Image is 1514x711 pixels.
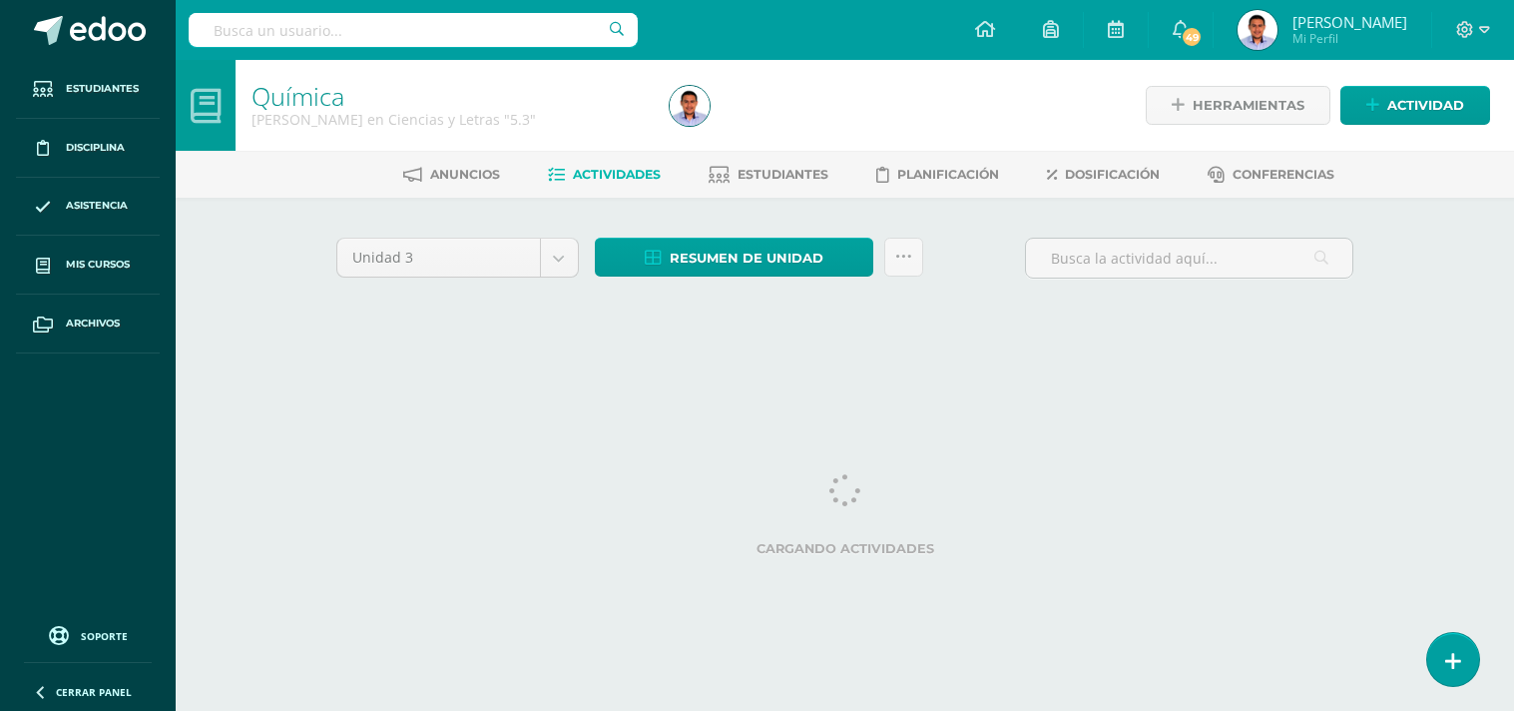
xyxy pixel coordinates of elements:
span: Archivos [66,316,120,332]
img: b348a37d6ac1e07ade2a89e680b9c67f.png [670,86,710,126]
a: Estudiantes [709,159,828,191]
a: Unidad 3 [337,239,578,277]
a: Actividades [548,159,661,191]
input: Busca un usuario... [189,13,638,47]
span: Mi Perfil [1292,30,1407,47]
h1: Química [252,82,646,110]
label: Cargando actividades [336,541,1354,556]
a: Estudiantes [16,60,160,119]
span: Planificación [897,167,999,182]
a: Actividad [1340,86,1490,125]
span: Anuncios [430,167,500,182]
span: Dosificación [1065,167,1160,182]
a: Archivos [16,295,160,354]
span: [PERSON_NAME] [1292,12,1407,32]
a: Conferencias [1208,159,1334,191]
span: Herramientas [1193,87,1304,124]
a: Dosificación [1047,159,1160,191]
a: Anuncios [403,159,500,191]
a: Resumen de unidad [595,238,873,277]
span: Unidad 3 [352,239,525,277]
span: Cerrar panel [56,685,132,699]
span: 49 [1181,26,1203,48]
input: Busca la actividad aquí... [1026,239,1352,278]
span: Resumen de unidad [670,240,823,277]
span: Soporte [81,629,128,643]
a: Disciplina [16,119,160,178]
span: Actividad [1387,87,1464,124]
img: b348a37d6ac1e07ade2a89e680b9c67f.png [1238,10,1277,50]
span: Disciplina [66,140,125,156]
span: Actividades [573,167,661,182]
a: Mis cursos [16,236,160,295]
a: Herramientas [1146,86,1330,125]
span: Estudiantes [66,81,139,97]
a: Soporte [24,621,152,648]
a: Química [252,79,344,113]
span: Conferencias [1233,167,1334,182]
a: Planificación [876,159,999,191]
span: Mis cursos [66,257,130,273]
a: Asistencia [16,178,160,237]
span: Estudiantes [738,167,828,182]
div: Quinto Bachillerato en Ciencias y Letras '5.3' [252,110,646,129]
span: Asistencia [66,198,128,214]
